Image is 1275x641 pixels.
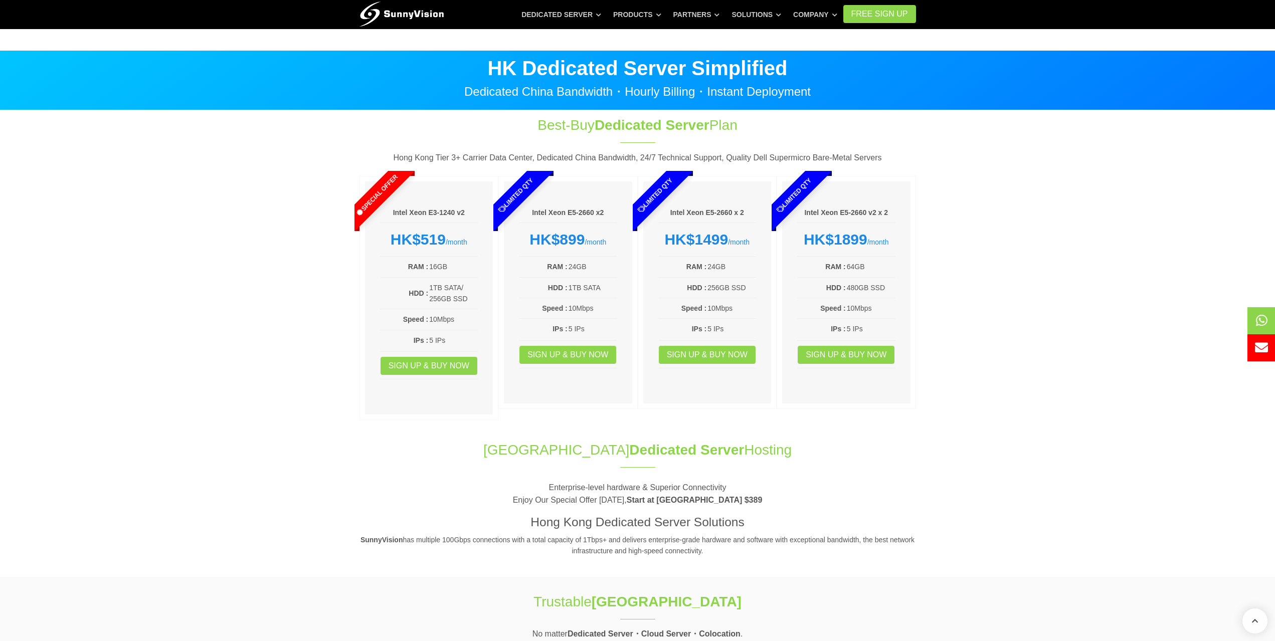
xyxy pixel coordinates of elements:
b: IPs : [414,336,429,344]
p: has multiple 100Gbps connections with a total capacity of 1Tbps+ and delivers enterprise-grade ha... [359,534,916,557]
b: RAM : [547,263,567,271]
b: IPs : [692,325,707,333]
td: 16GB [429,261,478,273]
h1: [GEOGRAPHIC_DATA] Hosting [359,440,916,460]
td: 1TB SATA [568,282,617,294]
td: 5 IPs [846,323,895,335]
p: HK Dedicated Server Simplified [359,58,916,78]
a: Company [793,6,837,24]
td: 10Mbps [429,313,478,325]
a: Dedicated Server [521,6,601,24]
h1: Trustable [471,592,805,611]
div: /month [519,231,617,249]
span: Limited Qty [474,153,558,238]
td: 10Mbps [846,302,895,314]
p: Enterprise-level hardware & Superior Connectivity Enjoy Our Special Offer [DATE], [359,481,916,507]
span: Limited Qty [613,153,697,238]
b: RAM : [686,263,706,271]
td: 24GB [568,261,617,273]
b: RAM : [408,263,428,271]
span: Dedicated Server [629,442,744,458]
span: Special Offer [334,153,419,238]
a: Sign up & Buy Now [381,357,477,375]
b: RAM : [825,263,845,271]
b: HDD : [548,284,568,292]
b: IPs : [553,325,568,333]
a: FREE Sign Up [843,5,916,23]
td: 5 IPs [429,334,478,346]
h6: Intel Xeon E5-2660 x 2 [658,208,757,218]
h1: Best-Buy Plan [471,115,805,135]
td: 10Mbps [568,302,617,314]
td: 64GB [846,261,895,273]
b: IPs : [831,325,846,333]
td: 24GB [707,261,756,273]
span: Limited Qty [752,153,836,238]
strong: HK$899 [529,231,585,248]
b: Speed : [403,315,429,323]
strong: [GEOGRAPHIC_DATA] [592,594,742,609]
td: 5 IPs [568,323,617,335]
div: /month [380,231,478,249]
b: HDD : [826,284,846,292]
div: /month [658,231,757,249]
td: 5 IPs [707,323,756,335]
b: Speed : [681,304,707,312]
a: Sign up & Buy Now [798,346,894,364]
h6: Intel Xeon E5-2660 v2 x 2 [797,208,895,218]
p: Dedicated China Bandwidth・Hourly Billing・Instant Deployment [359,86,916,98]
h6: Intel Xeon E3-1240 v2 [380,208,478,218]
b: Speed : [542,304,568,312]
b: Speed : [820,304,846,312]
strong: HK$1499 [664,231,728,248]
h3: Hong Kong Dedicated Server Solutions [359,514,916,531]
div: /month [797,231,895,249]
td: 480GB SSD [846,282,895,294]
a: Partners [673,6,720,24]
a: Sign up & Buy Now [519,346,616,364]
h6: Intel Xeon E5-2660 x2 [519,208,617,218]
b: HDD : [409,289,428,297]
span: Dedicated Server [595,117,709,133]
p: Hong Kong Tier 3+ Carrier Data Center, Dedicated China Bandwidth, 24/7 Technical Support, Quality... [359,151,916,164]
a: Products [613,6,661,24]
b: HDD : [687,284,706,292]
td: 256GB SSD [707,282,756,294]
td: 10Mbps [707,302,756,314]
a: Sign up & Buy Now [659,346,756,364]
strong: Dedicated Server・Cloud Server・Colocation [568,629,741,638]
strong: Start at [GEOGRAPHIC_DATA] $389 [627,496,763,504]
a: Solutions [732,6,781,24]
strong: SunnyVision [360,536,403,544]
strong: HK$519 [391,231,446,248]
td: 1TB SATA/ 256GB SSD [429,282,478,305]
strong: HK$1899 [804,231,867,248]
